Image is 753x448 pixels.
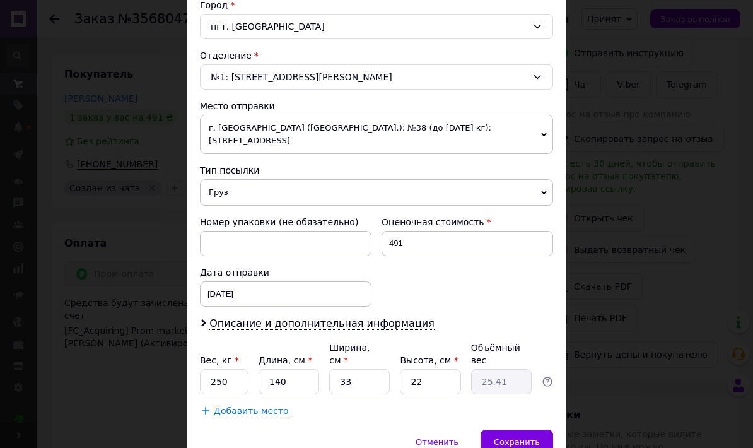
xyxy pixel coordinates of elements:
div: Дата отправки [200,266,371,279]
div: пгт. [GEOGRAPHIC_DATA] [200,14,553,39]
span: Отменить [416,437,458,447]
label: Высота, см [400,355,458,365]
div: Номер упаковки (не обязательно) [200,216,371,228]
div: Объёмный вес [471,341,532,367]
div: Оценочная стоимость [382,216,553,228]
span: Добавить место [214,406,289,416]
span: Груз [200,179,553,206]
span: Место отправки [200,101,275,111]
label: Длина, см [259,355,312,365]
span: Описание и дополнительная информация [209,317,435,330]
span: Сохранить [494,437,540,447]
span: Тип посылки [200,165,259,175]
label: Ширина, см [329,343,370,365]
label: Вес, кг [200,355,239,365]
div: Отделение [200,49,553,62]
div: №1: [STREET_ADDRESS][PERSON_NAME] [200,64,553,90]
span: г. [GEOGRAPHIC_DATA] ([GEOGRAPHIC_DATA].): №38 (до [DATE] кг): [STREET_ADDRESS] [200,115,553,154]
